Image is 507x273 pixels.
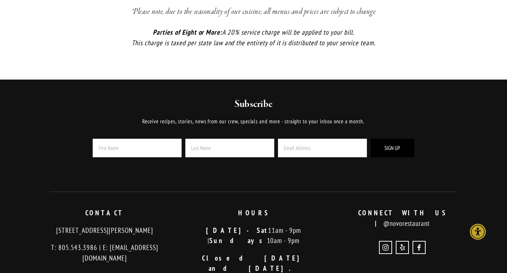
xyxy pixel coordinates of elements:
[132,28,375,47] em: A 20% service charge will be applied to your bill. This charge is taxed per state law and the ent...
[206,226,268,235] strong: [DATE]-Sat
[185,139,274,157] input: Last Name
[80,98,427,111] h2: Subscribe
[209,236,267,245] strong: Sundays
[334,208,471,228] p: @novorestaurant
[384,145,400,151] span: Sign Up
[396,241,409,254] a: Yelp
[413,241,426,254] a: Novo Restaurant and Lounge
[36,242,173,263] p: T: 805.543.3986 | E: [EMAIL_ADDRESS][DOMAIN_NAME]
[202,254,313,273] strong: Closed [DATE] and [DATE].
[131,7,376,17] em: *Please note, due to the seasonality of our cuisine, all menus and prices are subject to change
[379,241,392,254] a: Instagram
[36,225,173,236] p: [STREET_ADDRESS][PERSON_NAME]
[93,139,182,157] input: First Name
[358,208,454,228] strong: CONNECT WITH US |
[185,225,322,246] p: 11am - 9pm | 10am - 9pm
[85,208,124,217] strong: CONTACT
[80,117,427,126] p: Receive recipes, stories, news from our crew, specials and more - straight to your inbox once a m...
[278,139,367,157] input: Email Address
[470,224,486,240] div: Accessibility Menu
[238,208,269,217] strong: HOURS
[153,28,222,36] em: Parties of Eight or More:
[371,139,414,157] button: Sign Up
